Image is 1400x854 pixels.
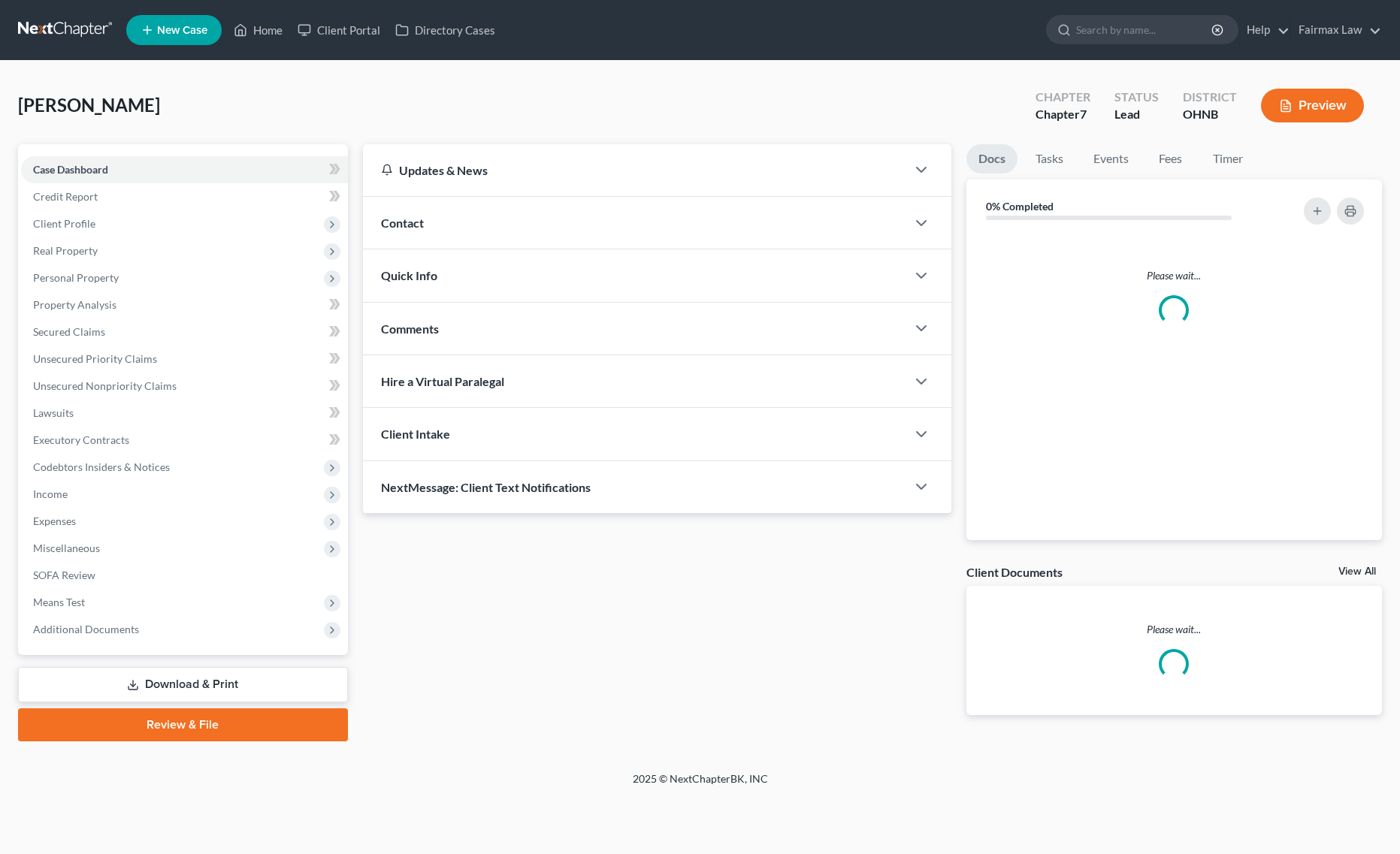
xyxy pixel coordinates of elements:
[1036,89,1090,106] div: Chapter
[33,596,85,608] span: Means Test
[21,427,348,454] a: Executory Contracts
[33,460,170,473] span: Codebtors Insiders & Notices
[33,542,100,554] span: Miscellaneous
[1338,566,1376,577] a: View All
[33,244,98,257] span: Real Property
[1114,106,1159,123] div: Lead
[33,623,139,635] span: Additional Documents
[33,515,76,527] span: Expenses
[33,298,116,311] span: Property Analysis
[381,374,504,388] span: Hire a Virtual Paralegal
[1147,144,1195,174] a: Fees
[381,216,424,230] span: Contact
[966,564,1063,580] div: Client Documents
[1076,16,1214,44] input: Search by name...
[33,325,105,338] span: Secured Claims
[1183,106,1237,123] div: OHNB
[21,562,348,589] a: SOFA Review
[33,379,177,392] span: Unsecured Nonpriority Claims
[986,200,1054,213] strong: 0% Completed
[33,406,74,419] span: Lawsuits
[18,94,160,116] span: [PERSON_NAME]
[272,771,1129,798] div: 2025 © NextChapterBK, INC
[21,400,348,427] a: Lawsuits
[978,268,1370,283] p: Please wait...
[1024,144,1075,174] a: Tasks
[388,17,503,44] a: Directory Cases
[1036,106,1090,123] div: Chapter
[381,268,437,282] span: Quick Info
[21,346,348,373] a: Unsecured Priority Claims
[1081,144,1141,174] a: Events
[33,487,68,500] span: Income
[21,183,348,210] a: Credit Report
[33,433,129,446] span: Executory Contracts
[226,17,290,44] a: Home
[157,25,207,36] span: New Case
[18,667,348,702] a: Download & Print
[21,156,348,183] a: Case Dashboard
[1261,89,1364,122] button: Preview
[21,318,348,346] a: Secured Claims
[33,190,98,203] span: Credit Report
[1291,17,1381,44] a: Fairmax Law
[18,708,348,741] a: Review & File
[381,162,888,178] div: Updates & News
[381,321,439,336] span: Comments
[1201,144,1255,174] a: Timer
[33,271,119,284] span: Personal Property
[1183,89,1237,106] div: District
[381,480,591,494] span: NextMessage: Client Text Notifications
[1080,107,1087,121] span: 7
[290,17,388,44] a: Client Portal
[1114,89,1159,106] div: Status
[966,144,1017,174] a: Docs
[381,427,450,441] span: Client Intake
[33,569,95,581] span: SOFA Review
[33,217,95,230] span: Client Profile
[33,163,108,176] span: Case Dashboard
[21,291,348,318] a: Property Analysis
[1239,17,1290,44] a: Help
[966,622,1382,637] p: Please wait...
[33,352,157,365] span: Unsecured Priority Claims
[21,373,348,400] a: Unsecured Nonpriority Claims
